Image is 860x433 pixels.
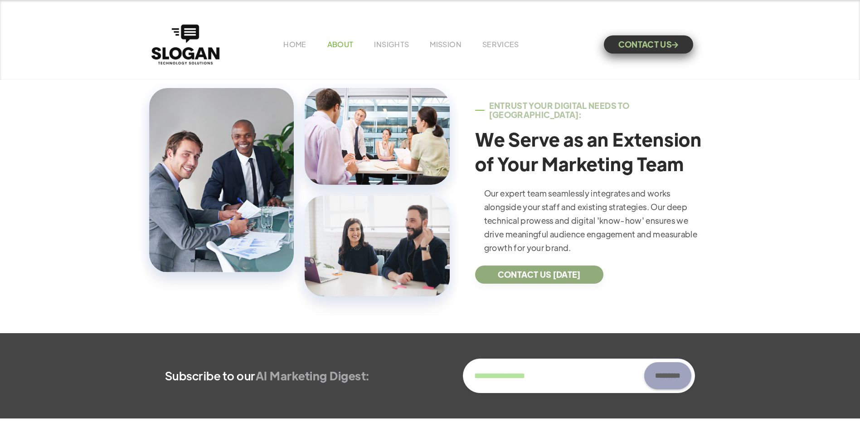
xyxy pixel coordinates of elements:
a: INSIGHTS [374,39,409,49]
strong: AI Marketing Digest: [256,368,369,383]
h2: We Serve as an Extension of Your Marketing Team [475,127,707,176]
span:  [672,42,678,48]
a: home [149,22,222,67]
form: BRIX - CTA Form V20 [463,359,695,393]
a: CONTACT US [604,35,693,54]
a: ABOUT [327,39,354,49]
div: ENTRUST YOUR DIGITAL NEEDS TO [GEOGRAPHIC_DATA]: [489,101,711,119]
h2: Subscribe to our [165,368,369,384]
a: CONTACT US [DATE] [475,266,603,284]
a: MISSION [430,39,462,49]
a: HOME [283,39,306,49]
a: SERVICES [482,39,519,49]
p: Our expert team seamlessly integrates and works alongside your staff and existing strategies. Our... [475,187,711,255]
